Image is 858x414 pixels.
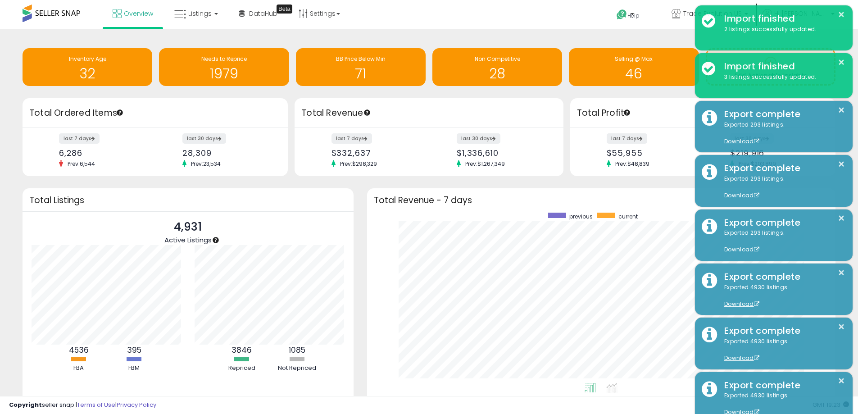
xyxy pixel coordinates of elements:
[609,2,657,29] a: Help
[270,364,324,373] div: Not Repriced
[838,9,845,20] button: ×
[730,148,820,158] div: $219,916
[186,160,225,168] span: Prev: 23,534
[300,66,421,81] h1: 71
[457,148,548,158] div: $1,336,610
[23,48,152,86] a: Inventory Age 32
[249,9,277,18] span: DataHub
[457,133,500,144] label: last 30 days
[107,364,161,373] div: FBM
[838,159,845,170] button: ×
[69,345,89,355] b: 4536
[336,160,381,168] span: Prev: $298,329
[717,379,846,392] div: Export complete
[461,160,509,168] span: Prev: $1,267,349
[27,66,148,81] h1: 32
[188,9,212,18] span: Listings
[569,48,699,86] a: Selling @ Max 46
[838,57,845,68] button: ×
[627,12,640,19] span: Help
[301,107,557,119] h3: Total Revenue
[331,148,422,158] div: $332,637
[724,246,759,253] a: Download
[838,213,845,224] button: ×
[618,213,638,220] span: current
[838,375,845,387] button: ×
[363,109,371,117] div: Tooltip anchor
[164,235,212,245] span: Active Listings
[717,162,846,175] div: Export complete
[475,55,520,63] span: Non Competitive
[717,270,846,283] div: Export complete
[336,55,386,63] span: BB Price Below Min
[374,197,829,204] h3: Total Revenue - 7 days
[717,283,846,309] div: Exported 4930 listings.
[838,105,845,116] button: ×
[717,108,846,121] div: Export complete
[59,133,100,144] label: last 7 days
[717,175,846,200] div: Exported 293 listings.
[59,148,149,158] div: 6,286
[52,364,106,373] div: FBA
[289,345,305,355] b: 1085
[182,133,226,144] label: last 30 days
[116,109,124,117] div: Tooltip anchor
[569,213,593,220] span: previous
[212,236,220,244] div: Tooltip anchor
[577,107,829,119] h3: Total Profit
[838,321,845,332] button: ×
[69,55,106,63] span: Inventory Age
[127,345,141,355] b: 395
[724,354,759,362] a: Download
[607,148,696,158] div: $55,955
[159,48,289,86] a: Needs to Reprice 1979
[717,216,846,229] div: Export complete
[717,73,846,82] div: 3 listings successfully updated.
[331,133,372,144] label: last 7 days
[573,66,694,81] h1: 46
[437,66,558,81] h1: 28
[724,137,759,145] a: Download
[615,55,653,63] span: Selling @ Max
[215,364,269,373] div: Repriced
[9,400,42,409] strong: Copyright
[201,55,247,63] span: Needs to Reprice
[717,60,846,73] div: Import finished
[232,345,252,355] b: 3846
[616,9,627,20] i: Get Help
[124,9,153,18] span: Overview
[117,400,156,409] a: Privacy Policy
[717,337,846,363] div: Exported 4930 listings.
[717,25,846,34] div: 2 listings successfully updated.
[9,401,156,409] div: seller snap | |
[717,12,846,25] div: Import finished
[611,160,654,168] span: Prev: $48,839
[63,160,100,168] span: Prev: 6,544
[296,48,426,86] a: BB Price Below Min 71
[182,148,272,158] div: 28,309
[717,229,846,254] div: Exported 293 listings.
[717,121,846,146] div: Exported 293 listings.
[164,218,212,236] p: 4,931
[838,267,845,278] button: ×
[163,66,284,81] h1: 1979
[29,107,281,119] h3: Total Ordered Items
[683,9,742,18] span: Trade Evolution US
[724,300,759,308] a: Download
[623,109,631,117] div: Tooltip anchor
[432,48,562,86] a: Non Competitive 28
[77,400,115,409] a: Terms of Use
[29,197,347,204] h3: Total Listings
[277,5,292,14] div: Tooltip anchor
[607,133,647,144] label: last 7 days
[717,324,846,337] div: Export complete
[724,191,759,199] a: Download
